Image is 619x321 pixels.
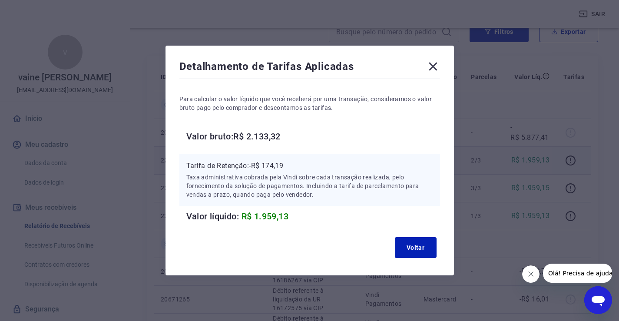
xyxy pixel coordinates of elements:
p: Para calcular o valor líquido que você receberá por uma transação, consideramos o valor bruto pag... [179,95,440,112]
span: R$ 1.959,13 [242,211,288,222]
iframe: Fechar mensagem [522,265,540,283]
iframe: Mensagem da empresa [543,264,612,283]
div: Detalhamento de Tarifas Aplicadas [179,60,440,77]
iframe: Botão para abrir a janela de mensagens [584,286,612,314]
h6: Valor bruto: R$ 2.133,32 [186,129,440,143]
h6: Valor líquido: [186,209,440,223]
p: Tarifa de Retenção: -R$ 174,19 [186,161,433,171]
p: Taxa administrativa cobrada pela Vindi sobre cada transação realizada, pelo fornecimento da soluç... [186,173,433,199]
button: Voltar [395,237,437,258]
span: Olá! Precisa de ajuda? [5,6,73,13]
